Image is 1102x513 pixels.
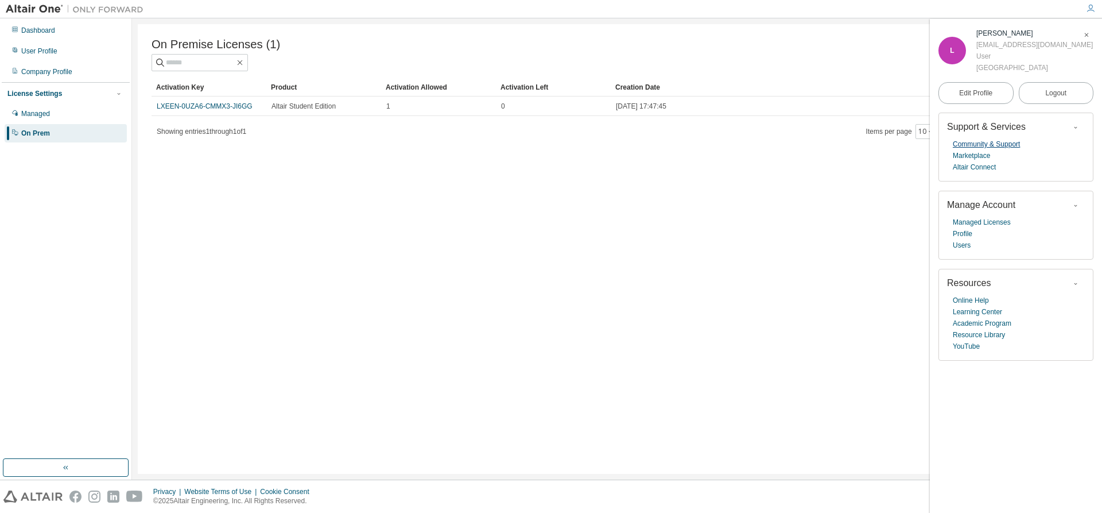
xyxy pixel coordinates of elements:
button: 10 [918,127,934,136]
div: Product [271,78,377,97]
img: facebook.svg [69,491,82,503]
span: Resources [947,278,991,288]
a: Online Help [953,295,989,306]
div: User Profile [21,47,57,56]
div: User [976,51,1093,62]
a: YouTube [953,341,980,352]
span: L [950,47,954,55]
div: On Prem [21,129,50,138]
span: Logout [1045,87,1066,99]
a: Edit Profile [938,82,1014,104]
span: On Premise Licenses (1) [152,38,280,51]
img: Altair One [6,3,149,15]
a: Altair Connect [953,161,996,173]
a: Community & Support [953,138,1020,150]
div: Creation Date [615,78,1032,97]
div: Activation Key [156,78,262,97]
div: Dashboard [21,26,55,35]
span: Edit Profile [959,88,992,98]
a: Profile [953,228,972,240]
div: License Settings [7,89,62,98]
div: Activation Left [500,78,606,97]
span: Support & Services [947,122,1026,132]
div: [EMAIL_ADDRESS][DOMAIN_NAME] [976,39,1093,51]
div: Website Terms of Use [184,487,260,496]
img: instagram.svg [88,491,100,503]
img: youtube.svg [126,491,143,503]
a: Resource Library [953,329,1005,341]
div: Luis Cañedo [976,28,1093,39]
div: [GEOGRAPHIC_DATA] [976,62,1093,74]
a: Learning Center [953,306,1002,318]
button: Logout [1019,82,1094,104]
a: Managed Licenses [953,217,1011,228]
span: 0 [501,102,505,111]
div: Managed [21,109,50,118]
div: Activation Allowed [386,78,491,97]
div: Cookie Consent [260,487,316,496]
img: linkedin.svg [107,491,119,503]
span: Showing entries 1 through 1 of 1 [157,128,246,136]
a: Users [953,240,971,251]
a: LXEEN-0UZA6-CMMX3-JI6GG [157,102,253,110]
span: Altair Student Edition [271,102,336,111]
a: Academic Program [953,318,1011,329]
div: Company Profile [21,67,72,76]
p: © 2025 Altair Engineering, Inc. All Rights Reserved. [153,496,316,506]
span: Manage Account [947,200,1015,210]
span: 1 [386,102,390,111]
span: Items per page [866,124,937,139]
span: [DATE] 17:47:45 [616,102,666,111]
a: Marketplace [953,150,990,161]
div: Privacy [153,487,184,496]
img: altair_logo.svg [3,491,63,503]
